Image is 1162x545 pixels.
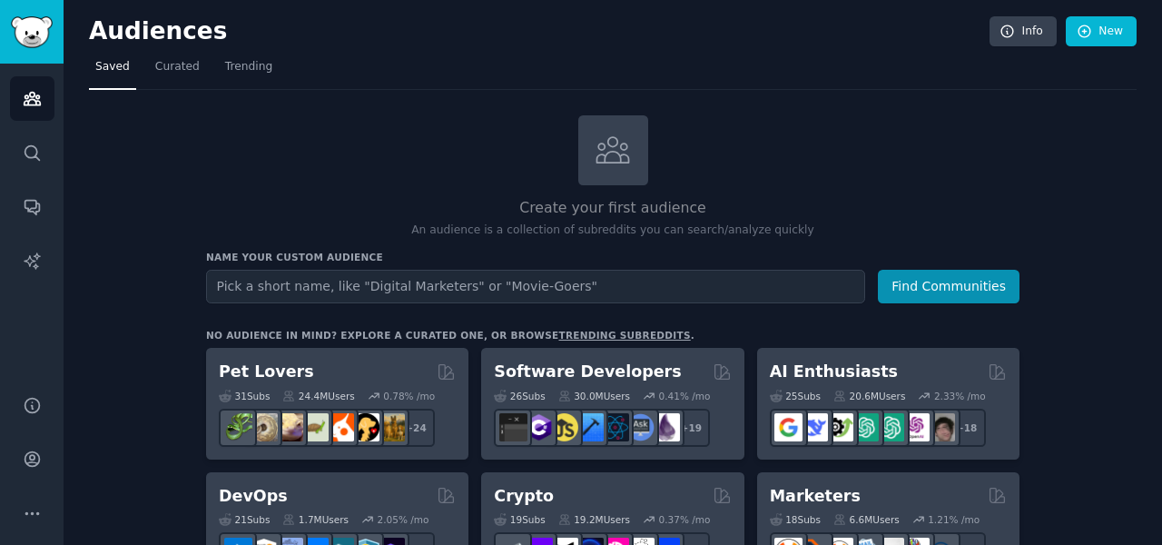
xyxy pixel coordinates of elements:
[576,413,604,441] img: iOSProgramming
[851,413,879,441] img: chatgpt_promptDesign
[833,513,900,526] div: 6.6M Users
[774,413,803,441] img: GoogleGeminiAI
[550,413,578,441] img: learnjavascript
[800,413,828,441] img: DeepSeek
[206,197,1019,220] h2: Create your first audience
[95,59,130,75] span: Saved
[219,390,270,402] div: 31 Sub s
[219,53,279,90] a: Trending
[494,390,545,402] div: 26 Sub s
[377,413,405,441] img: dogbreed
[282,513,349,526] div: 1.7M Users
[499,413,527,441] img: software
[397,409,435,447] div: + 24
[833,390,905,402] div: 20.6M Users
[558,513,630,526] div: 19.2M Users
[378,513,429,526] div: 2.05 % /mo
[948,409,986,447] div: + 18
[928,513,980,526] div: 1.21 % /mo
[494,485,554,508] h2: Crypto
[206,270,865,303] input: Pick a short name, like "Digital Marketers" or "Movie-Goers"
[219,361,314,383] h2: Pet Lovers
[224,413,252,441] img: herpetology
[89,53,136,90] a: Saved
[250,413,278,441] img: ballpython
[275,413,303,441] img: leopardgeckos
[770,361,898,383] h2: AI Enthusiasts
[770,390,821,402] div: 25 Sub s
[494,361,681,383] h2: Software Developers
[672,409,710,447] div: + 19
[901,413,930,441] img: OpenAIDev
[383,390,435,402] div: 0.78 % /mo
[659,513,711,526] div: 0.37 % /mo
[206,329,694,342] div: No audience in mind? Explore a curated one, or browse .
[927,413,955,441] img: ArtificalIntelligence
[219,485,288,508] h2: DevOps
[225,59,272,75] span: Trending
[89,17,990,46] h2: Audiences
[626,413,655,441] img: AskComputerScience
[878,270,1019,303] button: Find Communities
[1066,16,1137,47] a: New
[825,413,853,441] img: AItoolsCatalog
[652,413,680,441] img: elixir
[300,413,329,441] img: turtle
[558,330,690,341] a: trending subreddits
[770,513,821,526] div: 18 Sub s
[601,413,629,441] img: reactnative
[770,485,861,508] h2: Marketers
[990,16,1057,47] a: Info
[219,513,270,526] div: 21 Sub s
[876,413,904,441] img: chatgpt_prompts_
[11,16,53,48] img: GummySearch logo
[558,390,630,402] div: 30.0M Users
[351,413,379,441] img: PetAdvice
[326,413,354,441] img: cockatiel
[155,59,200,75] span: Curated
[525,413,553,441] img: csharp
[149,53,206,90] a: Curated
[206,251,1019,263] h3: Name your custom audience
[282,390,354,402] div: 24.4M Users
[494,513,545,526] div: 19 Sub s
[659,390,711,402] div: 0.41 % /mo
[206,223,1019,239] p: An audience is a collection of subreddits you can search/analyze quickly
[934,390,986,402] div: 2.33 % /mo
